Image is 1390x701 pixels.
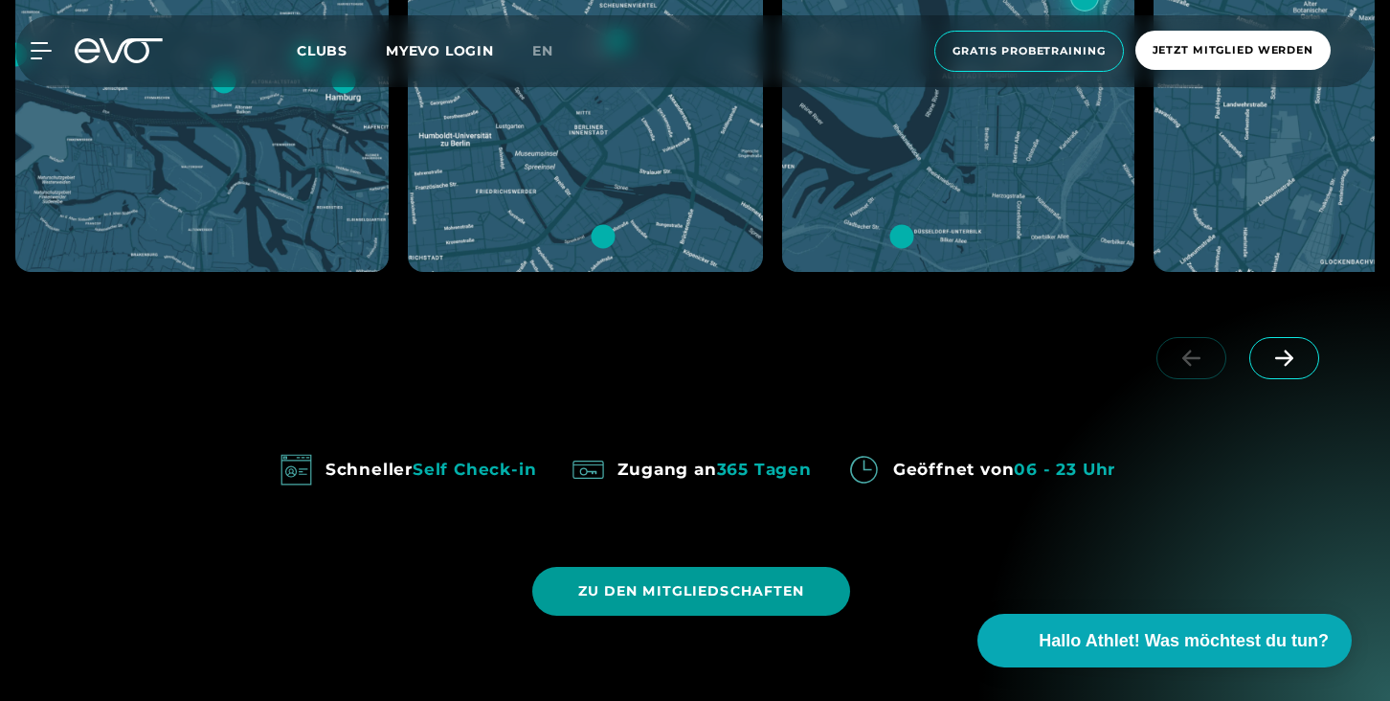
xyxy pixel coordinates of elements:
[297,41,386,59] a: Clubs
[567,448,610,491] img: evofitness
[532,553,859,630] a: ZU DEN MITGLIEDSCHAFTEN
[893,454,1115,485] div: Geöffnet von
[325,454,537,485] div: Schneller
[386,42,494,59] a: MYEVO LOGIN
[1130,31,1336,72] a: Jetzt Mitglied werden
[929,31,1130,72] a: Gratis Probetraining
[532,42,553,59] span: en
[842,448,886,491] img: evofitness
[1014,460,1115,479] em: 06 - 23 Uhr
[717,460,812,479] em: 365 Tagen
[977,614,1352,667] button: Hallo Athlet! Was möchtest du tun?
[275,448,318,491] img: evofitness
[1039,628,1329,654] span: Hallo Athlet! Was möchtest du tun?
[532,40,576,62] a: en
[297,42,347,59] span: Clubs
[953,43,1106,59] span: Gratis Probetraining
[617,454,811,485] div: Zugang an
[578,581,805,601] span: ZU DEN MITGLIEDSCHAFTEN
[1153,42,1313,58] span: Jetzt Mitglied werden
[413,460,536,479] em: Self Check-in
